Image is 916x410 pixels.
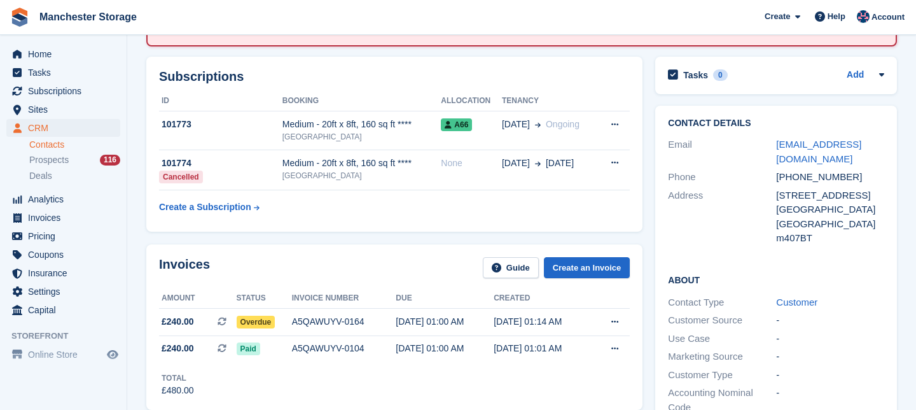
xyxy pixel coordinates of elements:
[6,283,120,300] a: menu
[776,297,817,307] a: Customer
[668,273,884,286] h2: About
[776,350,884,364] div: -
[871,11,905,24] span: Account
[282,118,441,131] div: Medium - 20ft x 8ft, 160 sq ft ****
[237,343,260,355] span: Paid
[105,347,120,362] a: Preview store
[6,190,120,208] a: menu
[776,188,884,203] div: [STREET_ADDRESS]
[668,332,776,346] div: Use Case
[28,64,104,81] span: Tasks
[28,190,104,208] span: Analytics
[282,131,441,143] div: [GEOGRAPHIC_DATA]
[159,91,282,111] th: ID
[828,10,845,23] span: Help
[6,101,120,118] a: menu
[159,288,237,309] th: Amount
[6,264,120,282] a: menu
[159,201,251,214] div: Create a Subscription
[765,10,790,23] span: Create
[668,313,776,328] div: Customer Source
[162,384,194,397] div: £480.00
[237,288,292,309] th: Status
[441,91,502,111] th: Allocation
[34,6,142,27] a: Manchester Storage
[28,227,104,245] span: Pricing
[282,157,441,170] div: Medium - 20ft x 8ft, 160 sq ft ****
[6,64,120,81] a: menu
[28,82,104,100] span: Subscriptions
[776,202,884,217] div: [GEOGRAPHIC_DATA]
[159,195,260,219] a: Create a Subscription
[6,119,120,137] a: menu
[292,315,396,329] div: A5QAWUYV-0164
[28,283,104,300] span: Settings
[441,157,502,170] div: None
[494,288,592,309] th: Created
[292,342,396,355] div: A5QAWUYV-0104
[776,231,884,246] div: m407BT
[11,330,127,343] span: Storefront
[668,295,776,310] div: Contact Type
[668,138,776,166] div: Email
[483,257,539,278] a: Guide
[396,315,494,329] div: [DATE] 01:00 AM
[28,45,104,63] span: Home
[100,155,120,166] div: 116
[29,154,69,166] span: Prospects
[6,45,120,63] a: menu
[668,368,776,383] div: Customer Type
[494,315,592,329] div: [DATE] 01:14 AM
[6,82,120,100] a: menu
[159,118,282,131] div: 101773
[6,209,120,227] a: menu
[162,342,194,355] span: £240.00
[776,170,884,185] div: [PHONE_NUMBER]
[28,101,104,118] span: Sites
[159,171,203,183] div: Cancelled
[292,288,396,309] th: Invoice number
[502,91,597,111] th: Tenancy
[28,264,104,282] span: Insurance
[776,332,884,346] div: -
[502,157,530,170] span: [DATE]
[502,118,530,131] span: [DATE]
[494,342,592,355] div: [DATE] 01:01 AM
[396,288,494,309] th: Due
[713,69,728,81] div: 0
[6,246,120,264] a: menu
[847,68,864,83] a: Add
[282,91,441,111] th: Booking
[29,169,120,183] a: Deals
[159,257,210,278] h2: Invoices
[6,301,120,319] a: menu
[29,170,52,182] span: Deals
[668,118,884,129] h2: Contact Details
[28,301,104,319] span: Capital
[159,157,282,170] div: 101774
[668,188,776,246] div: Address
[237,316,275,329] span: Overdue
[776,217,884,232] div: [GEOGRAPHIC_DATA]
[396,342,494,355] div: [DATE] 01:00 AM
[683,69,708,81] h2: Tasks
[776,313,884,328] div: -
[776,368,884,383] div: -
[162,315,194,329] span: £240.00
[546,157,574,170] span: [DATE]
[10,8,29,27] img: stora-icon-8386f47178a22dfd0bd8f6a31ec36ba5ce8667c1dd55bd0f319d3a0aa187defe.svg
[282,170,441,181] div: [GEOGRAPHIC_DATA]
[29,153,120,167] a: Prospects 116
[776,139,861,164] a: [EMAIL_ADDRESS][DOMAIN_NAME]
[162,372,194,384] div: Total
[28,246,104,264] span: Coupons
[441,118,472,131] span: A66
[6,346,120,364] a: menu
[546,119,579,129] span: Ongoing
[28,209,104,227] span: Invoices
[544,257,630,278] a: Create an Invoice
[159,69,630,84] h2: Subscriptions
[28,346,104,364] span: Online Store
[28,119,104,137] span: CRM
[668,350,776,364] div: Marketing Source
